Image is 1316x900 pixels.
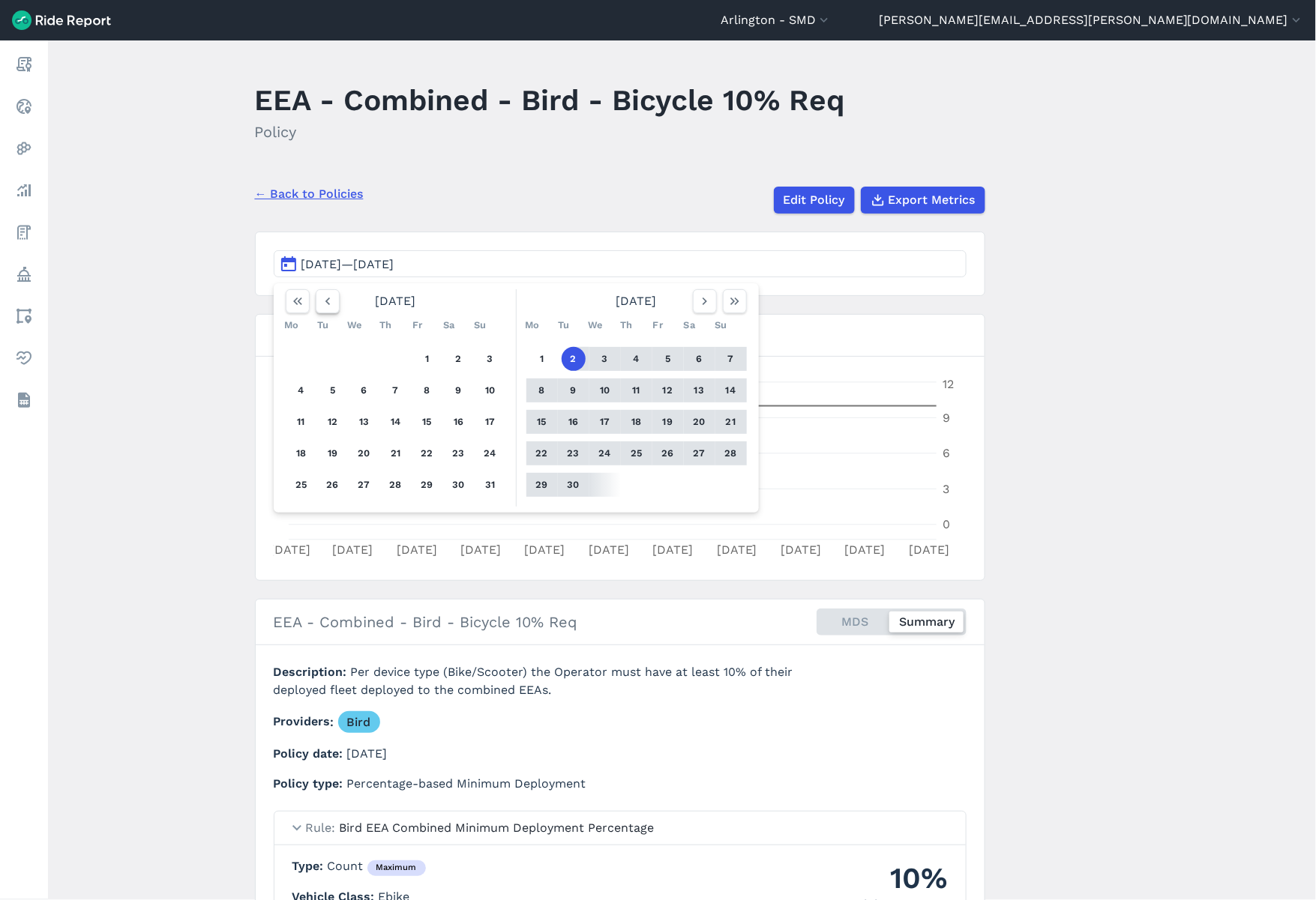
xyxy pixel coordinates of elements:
[437,313,461,337] div: Sa
[719,441,743,465] button: 28
[255,185,364,203] a: ← Back to Policies
[289,441,313,465] button: 18
[332,543,373,557] tspan: [DATE]
[274,812,966,845] summary: RuleBird EEA Combined Minimum Deployment Percentage
[593,441,617,465] button: 24
[10,93,37,120] a: Realtime
[478,378,502,402] button: 10
[469,313,493,337] div: Su
[343,313,367,337] div: We
[562,347,586,371] button: 2
[562,473,586,497] button: 30
[274,776,347,791] span: Policy type
[347,776,586,791] span: Percentage-based Minimum Deployment
[719,378,743,402] button: 14
[583,313,607,337] div: We
[10,51,37,78] a: Report
[338,711,380,733] a: Bird
[678,313,702,337] div: Sa
[10,261,37,288] a: Policy
[352,410,376,434] button: 13
[781,543,821,557] tspan: [DATE]
[716,543,757,557] tspan: [DATE]
[352,473,376,497] button: 27
[656,378,680,402] button: 12
[721,11,832,29] button: Arlington - SMD
[943,377,954,391] tspan: 12
[943,482,949,496] tspan: 3
[340,821,655,835] span: Bird EEA Combined Minimum Deployment Percentage
[406,313,430,337] div: Fr
[530,347,554,371] button: 1
[10,177,37,204] a: Analyze
[289,473,313,497] button: 25
[280,289,512,313] div: [DATE]
[384,410,408,434] button: 14
[280,313,304,337] div: Mo
[384,441,408,465] button: 21
[10,345,37,372] a: Health
[274,746,347,761] span: Policy date
[415,473,439,497] button: 29
[844,543,885,557] tspan: [DATE]
[625,347,649,371] button: 4
[415,378,439,402] button: 8
[292,859,328,873] span: Type
[688,410,712,434] button: 20
[270,543,310,557] tspan: [DATE]
[460,543,501,557] tspan: [DATE]
[593,410,617,434] button: 17
[321,441,345,465] button: 19
[909,543,949,557] tspan: [DATE]
[530,378,554,402] button: 8
[447,473,471,497] button: 30
[256,315,985,357] h3: Compliance for EEA - Combined - Bird - Bicycle 10% Req
[10,387,37,414] a: Datasets
[652,543,693,557] tspan: [DATE]
[274,665,793,697] span: Per device type (Bike/Scooter) the Operator must have at least 10% of their deployed fleet deploy...
[562,441,586,465] button: 23
[562,378,586,402] button: 9
[524,543,565,557] tspan: [DATE]
[447,347,471,371] button: 2
[656,441,680,465] button: 26
[10,303,37,330] a: Areas
[879,11,1304,29] button: [PERSON_NAME][EMAIL_ADDRESS][PERSON_NAME][DOMAIN_NAME]
[943,447,950,461] tspan: 6
[861,187,985,214] button: Export Metrics
[12,10,111,30] img: Ride Report
[10,135,37,162] a: Heatmaps
[255,79,845,121] h1: EEA - Combined - Bird - Bicycle 10% Req
[520,313,544,337] div: Mo
[289,410,313,434] button: 11
[301,257,394,271] span: [DATE]—[DATE]
[593,378,617,402] button: 10
[415,347,439,371] button: 1
[625,410,649,434] button: 18
[274,611,578,633] h2: EEA - Combined - Bird - Bicycle 10% Req
[328,859,426,873] span: Count
[447,441,471,465] button: 23
[274,665,351,679] span: Description
[311,313,335,337] div: Tu
[415,441,439,465] button: 22
[352,378,376,402] button: 6
[321,378,345,402] button: 5
[321,410,345,434] button: 12
[447,410,471,434] button: 16
[552,313,576,337] div: Tu
[774,187,855,214] a: Edit Policy
[889,191,976,209] span: Export Metrics
[478,410,502,434] button: 17
[625,441,649,465] button: 25
[306,821,340,835] span: Rule
[719,347,743,371] button: 7
[615,313,639,337] div: Th
[943,411,950,425] tspan: 9
[593,347,617,371] button: 3
[625,378,649,402] button: 11
[589,543,629,557] tspan: [DATE]
[347,746,388,761] span: [DATE]
[520,289,753,313] div: [DATE]
[255,121,845,143] h2: Policy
